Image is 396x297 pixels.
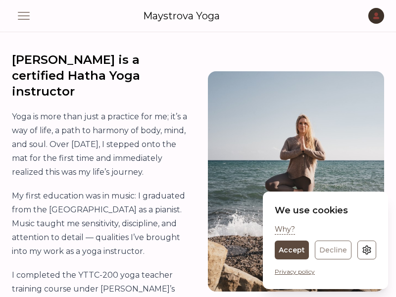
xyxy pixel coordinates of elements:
[143,9,220,23] a: Maystrova Yoga
[208,71,384,292] img: Ekaterina Maistrova is a certified Hatha Yoga instructor
[275,203,376,217] h3: We use cookies
[275,224,295,235] button: Why?
[12,110,188,179] p: Yoga is more than just a practice for me; it’s a way of life, a path to harmony of body, mind, an...
[315,241,351,259] button: Decline
[275,241,309,259] button: Accept
[275,268,315,275] a: Privacy policy
[12,52,188,99] h1: [PERSON_NAME] is a certified Hatha Yoga instructor
[12,189,188,258] p: My first education was in music: I graduated from the [GEOGRAPHIC_DATA] as a pianist. Music taugh...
